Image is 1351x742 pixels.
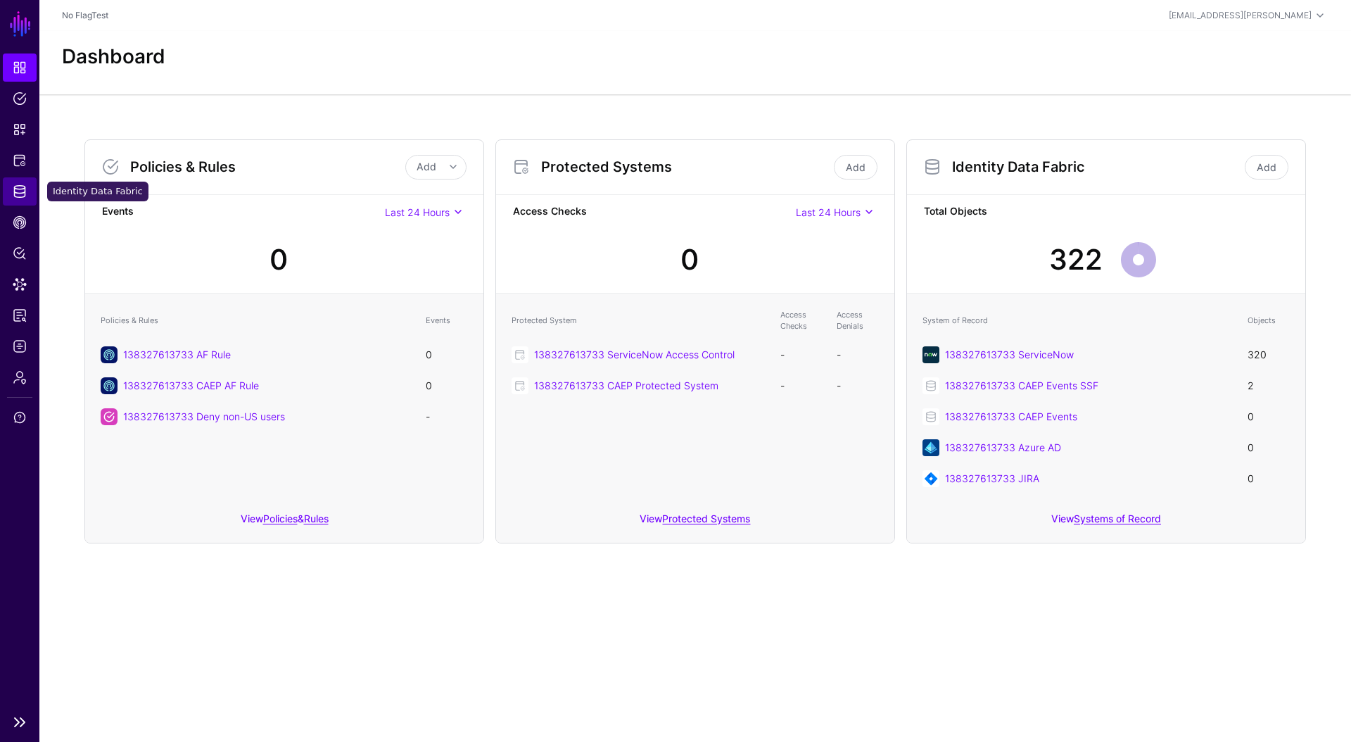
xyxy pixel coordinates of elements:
a: Logs [3,332,37,360]
div: View [907,503,1305,543]
th: Access Checks [773,302,830,339]
a: CAEP Hub [3,208,37,237]
div: 322 [1049,239,1103,281]
a: 138327613733 CAEP Events SSF [945,379,1098,391]
span: Last 24 Hours [385,206,450,218]
a: 138327613733 Azure AD [945,441,1061,453]
a: 138327613733 ServiceNow Access Control [534,348,735,360]
th: Protected System [505,302,773,339]
a: Protected Systems [3,146,37,175]
div: 0 [680,239,699,281]
td: 0 [1241,401,1297,432]
a: 138327613733 ServiceNow [945,348,1074,360]
img: svg+xml;base64,PHN2ZyB3aWR0aD0iNjQiIGhlaWdodD0iNjQiIHZpZXdCb3g9IjAgMCA2NCA2NCIgZmlsbD0ibm9uZSIgeG... [922,470,939,487]
a: Add [834,155,877,180]
div: View & [85,503,483,543]
div: 0 [269,239,288,281]
img: svg+xml;base64,PHN2ZyB3aWR0aD0iNjQiIGhlaWdodD0iNjQiIHZpZXdCb3g9IjAgMCA2NCA2NCIgZmlsbD0ibm9uZSIgeG... [922,346,939,363]
span: Policies [13,92,27,106]
a: Identity Data Fabric [3,177,37,206]
td: 0 [1241,432,1297,463]
td: - [830,370,886,401]
span: Snippets [13,122,27,137]
span: Dashboard [13,61,27,75]
a: Snippets [3,115,37,144]
a: 138327613733 JIRA [945,472,1039,484]
a: 138327613733 CAEP Events [945,410,1077,422]
a: Policies [3,84,37,113]
a: Access Reporting [3,301,37,329]
th: System of Record [915,302,1241,339]
th: Events [419,302,475,339]
a: 138327613733 AF Rule [123,348,231,360]
a: Protected Systems [662,513,750,524]
td: 2 [1241,370,1297,401]
span: Admin [13,370,27,384]
td: 320 [1241,339,1297,370]
th: Objects [1241,302,1297,339]
a: SGNL [8,8,32,39]
span: Add [417,161,436,172]
strong: Access Checks [513,203,796,221]
img: svg+xml;base64,PHN2ZyB3aWR0aD0iNjQiIGhlaWdodD0iNjQiIHZpZXdCb3g9IjAgMCA2NCA2NCIgZmlsbD0ibm9uZSIgeG... [922,439,939,456]
a: 138327613733 Deny non-US users [123,410,285,422]
span: Policy Lens [13,246,27,260]
div: Identity Data Fabric [47,182,148,201]
strong: Events [102,203,385,221]
td: 0 [419,339,475,370]
td: 0 [419,370,475,401]
a: Data Lens [3,270,37,298]
span: Support [13,410,27,425]
strong: Total Objects [924,203,1288,221]
th: Policies & Rules [94,302,419,339]
td: 0 [1241,463,1297,494]
h2: Dashboard [62,45,165,69]
span: Last 24 Hours [796,206,861,218]
span: Identity Data Fabric [13,184,27,199]
a: 138327613733 CAEP AF Rule [123,379,259,391]
a: Policies [263,513,298,524]
a: 138327613733 CAEP Protected System [534,379,718,391]
td: - [773,370,830,401]
h3: Identity Data Fabric [952,158,1242,175]
td: - [773,339,830,370]
div: [EMAIL_ADDRESS][PERSON_NAME] [1169,9,1312,22]
td: - [419,401,475,432]
span: CAEP Hub [13,215,27,229]
td: - [830,339,886,370]
a: Admin [3,363,37,391]
div: View [496,503,894,543]
span: Data Lens [13,277,27,291]
h3: Protected Systems [541,158,831,175]
span: Protected Systems [13,153,27,168]
a: Dashboard [3,54,37,82]
a: No FlagTest [62,10,108,20]
span: Access Reporting [13,308,27,322]
a: Rules [304,513,329,524]
h3: Policies & Rules [130,158,405,175]
a: Add [1245,155,1288,180]
a: Policy Lens [3,239,37,268]
th: Access Denials [830,302,886,339]
span: Logs [13,339,27,353]
a: Systems of Record [1074,513,1161,524]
